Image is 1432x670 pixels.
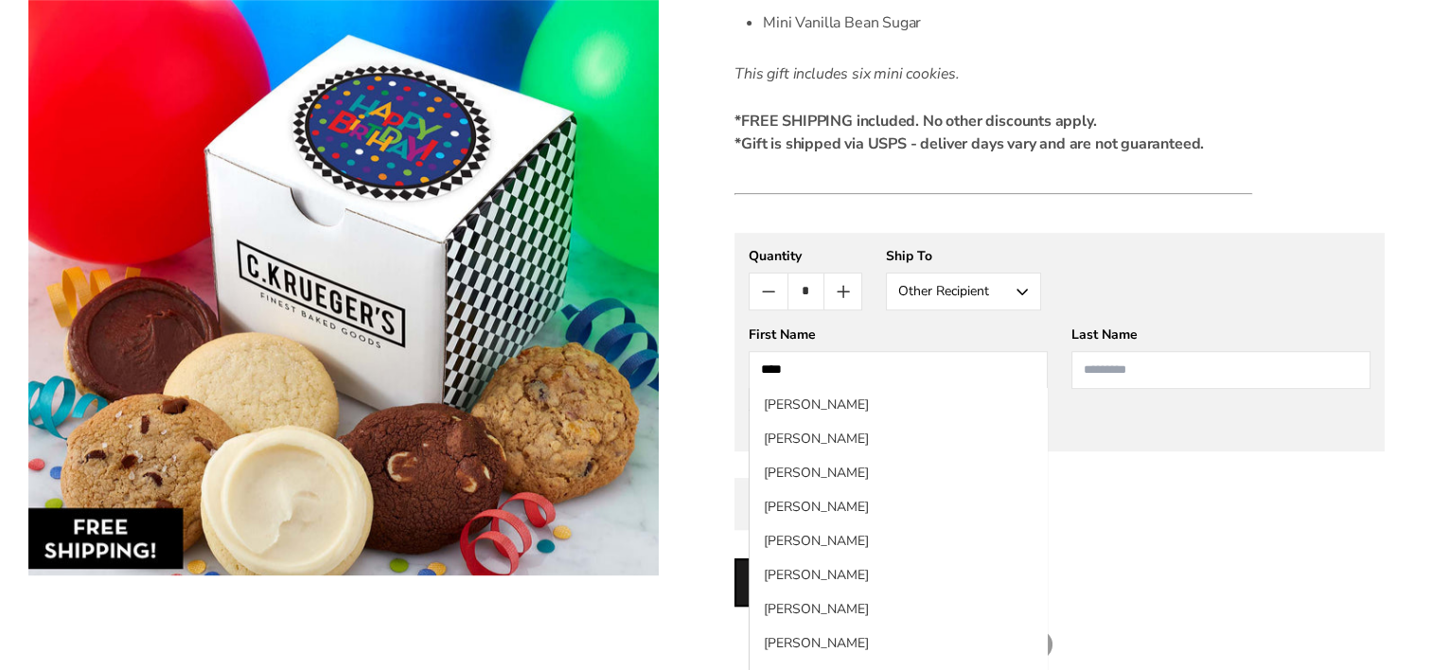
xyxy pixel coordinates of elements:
[886,247,1041,265] div: Ship To
[734,63,960,84] em: This gift includes six mini cookies.
[750,422,1047,456] li: [PERSON_NAME]
[15,598,196,655] iframe: Sign Up via Text for Offers
[750,273,787,309] button: Count minus
[734,478,983,530] button: Add Another Recipient
[749,247,862,265] div: Quantity
[749,404,1370,422] div: *Shipping address will be collected at checkout
[1071,351,1370,389] input: Last Name
[763,12,921,33] span: Mini Vanilla Bean Sugar
[750,456,1047,490] li: [PERSON_NAME]
[750,490,1047,524] li: [PERSON_NAME]
[749,351,1048,389] input: First Name
[734,133,1204,154] strong: *Gift is shipped via USPS - deliver days vary and are not guaranteed.
[750,524,1047,558] li: [PERSON_NAME]
[750,592,1047,626] li: [PERSON_NAME]
[750,388,1047,422] li: [PERSON_NAME]
[749,326,1048,344] div: First Name
[886,273,1041,310] button: Other Recipient
[734,111,1096,132] strong: *FREE SHIPPING included. No other discounts apply.
[734,233,1385,451] gfm-form: New recipient
[734,558,983,607] button: Add to cart
[750,558,1047,592] li: [PERSON_NAME]
[824,273,861,309] button: Count plus
[1071,326,1370,344] div: Last Name
[750,626,1047,661] li: [PERSON_NAME]
[787,273,824,309] input: Quantity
